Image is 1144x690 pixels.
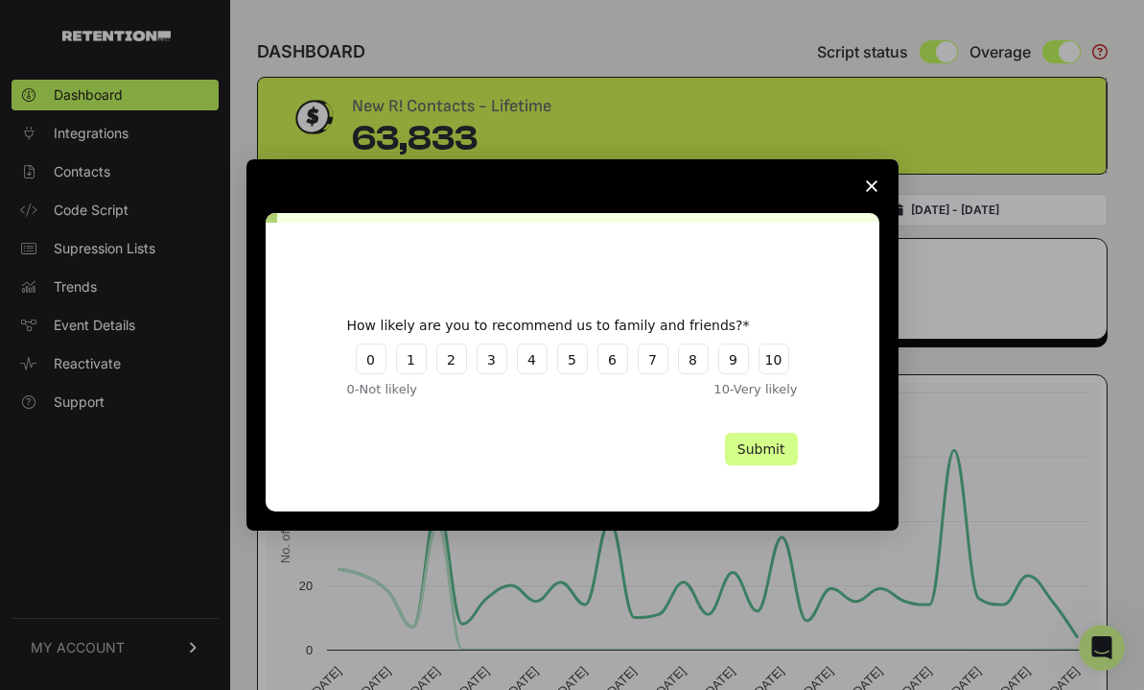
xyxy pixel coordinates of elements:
div: 10 - Very likely [625,380,798,399]
button: Submit [725,433,798,465]
button: 3 [477,344,507,374]
button: 4 [517,344,548,374]
button: 6 [597,344,628,374]
button: 5 [557,344,588,374]
span: Close survey [845,159,899,213]
button: 10 [759,344,789,374]
button: 8 [678,344,709,374]
div: How likely are you to recommend us to family and friends? [347,317,769,334]
button: 7 [638,344,668,374]
button: 2 [436,344,467,374]
div: 0 - Not likely [347,380,520,399]
button: 9 [718,344,749,374]
button: 1 [396,344,427,374]
button: 0 [356,344,386,374]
